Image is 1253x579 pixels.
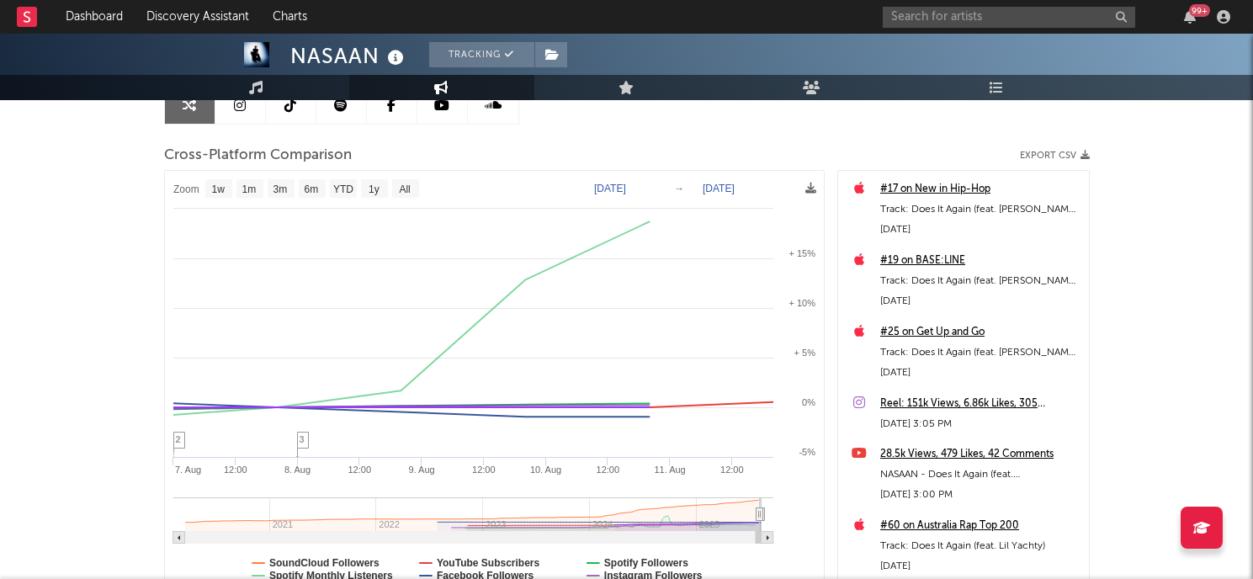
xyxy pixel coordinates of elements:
span: Cross-Platform Comparison [164,146,352,166]
text: 12:00 [596,465,619,475]
text: 0% [802,397,815,407]
text: 8. Aug [284,465,310,475]
text: + 15% [788,248,815,258]
a: 28.5k Views, 479 Likes, 42 Comments [880,444,1080,465]
text: 12:00 [348,465,371,475]
div: Track: Does It Again (feat. [PERSON_NAME] Baby) [880,271,1080,291]
a: Reel: 151k Views, 6.86k Likes, 305 Comments [880,394,1080,414]
text: + 5% [794,348,815,358]
text: 1m [242,183,256,195]
div: NASAAN [290,42,408,70]
text: Zoom [173,183,199,195]
text: 12:00 [720,465,744,475]
div: [DATE] [880,556,1080,576]
text: 1w [211,183,225,195]
div: [DATE] 3:00 PM [880,485,1080,505]
div: Track: Does It Again (feat. [PERSON_NAME] Baby) [880,199,1080,220]
text: 12:00 [472,465,496,475]
a: #17 on New in Hip-Hop [880,179,1080,199]
button: Tracking [429,42,534,67]
div: [DATE] [880,291,1080,311]
button: Export CSV [1020,151,1090,161]
text: 12:00 [223,465,247,475]
div: 99 + [1189,4,1210,17]
text: SoundCloud Followers [269,557,380,569]
a: #60 on Australia Rap Top 200 [880,516,1080,536]
button: 99+ [1184,10,1196,24]
text: 10. Aug [529,465,560,475]
text: 11. Aug [654,465,685,475]
div: NASAAN - Does It Again (feat. [PERSON_NAME] Baby) [Official Music Video] [880,465,1080,485]
span: 3 [300,434,305,444]
text: -5% [799,447,815,457]
a: #25 on Get Up and Go [880,322,1080,343]
span: 2 [176,434,181,444]
text: [DATE] [594,183,626,194]
text: → [674,183,684,194]
text: 6m [304,183,318,195]
div: Track: Does It Again (feat. Lil Yachty) [880,536,1080,556]
div: Track: Does It Again (feat. [PERSON_NAME] Baby) [880,343,1080,363]
div: [DATE] 3:05 PM [880,414,1080,434]
text: 9. Aug [408,465,434,475]
text: YouTube Subscribers [436,557,539,569]
text: 3m [273,183,287,195]
div: [DATE] [880,220,1080,240]
input: Search for artists [883,7,1135,28]
text: 1y [369,183,380,195]
div: [DATE] [880,363,1080,383]
text: + 10% [788,298,815,308]
text: Spotify Followers [603,557,688,569]
a: #19 on BASE:LINE [880,251,1080,271]
text: All [399,183,410,195]
text: [DATE] [703,183,735,194]
text: 7. Aug [174,465,200,475]
text: YTD [332,183,353,195]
